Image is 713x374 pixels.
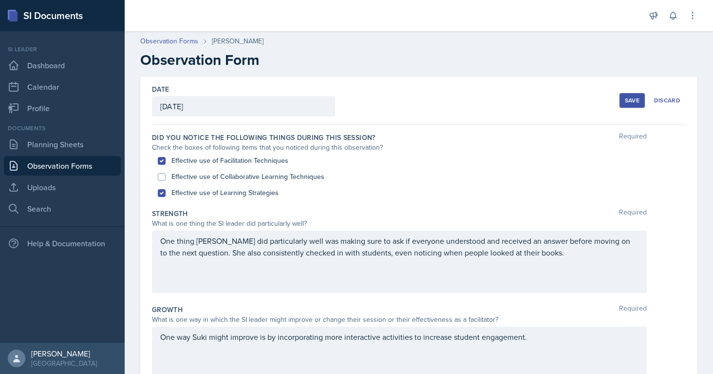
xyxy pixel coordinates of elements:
div: Discard [654,97,680,104]
div: Documents [4,124,121,133]
label: Did you notice the following things during this session? [152,133,375,142]
div: What is one way in which the SI leader might improve or change their session or their effectivene... [152,315,647,325]
label: Effective use of Collaborative Learning Techniques [171,172,324,182]
a: Calendar [4,77,121,97]
div: [PERSON_NAME] [212,36,263,46]
a: Planning Sheets [4,135,121,154]
span: Required [619,209,647,218]
label: Effective use of Facilitation Techniques [171,156,288,166]
p: One way Suki might improve is by incorporating more interactive activities to increase student en... [160,331,638,343]
a: Observation Forms [4,156,121,176]
a: Dashboard [4,56,121,75]
button: Discard [649,93,686,108]
div: Help & Documentation [4,234,121,253]
button: Save [619,93,645,108]
label: Growth [152,305,183,315]
a: Observation Forms [140,36,198,46]
div: [GEOGRAPHIC_DATA] [31,358,97,368]
div: Si leader [4,45,121,54]
div: What is one thing the SI leader did particularly well? [152,218,647,229]
a: Uploads [4,177,121,197]
span: Required [619,305,647,315]
div: [PERSON_NAME] [31,349,97,358]
div: Check the boxes of following items that you noticed during this observation? [152,142,647,153]
a: Search [4,199,121,218]
label: Strength [152,209,188,218]
h2: Observation Form [140,51,697,69]
label: Date [152,84,169,94]
div: Save [625,97,639,104]
span: Required [619,133,647,142]
a: Profile [4,98,121,118]
p: One thing [PERSON_NAME] did particularly well was making sure to ask if everyone understood and r... [160,235,638,258]
label: Effective use of Learning Strategies [171,188,279,198]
